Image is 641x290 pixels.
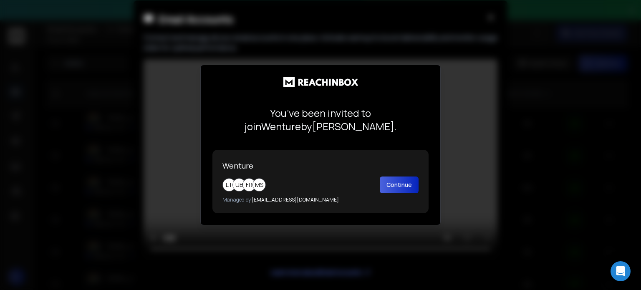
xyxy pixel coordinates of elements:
div: LT [222,178,236,192]
div: Open Intercom Messenger [611,261,631,281]
p: Wenture [222,160,419,171]
div: UB [232,178,246,192]
p: [EMAIL_ADDRESS][DOMAIN_NAME] [222,197,419,203]
button: Continue [380,177,419,193]
div: FR [242,178,256,192]
div: MS [252,178,266,192]
p: You’ve been invited to join Wenture by [PERSON_NAME] . [212,106,429,133]
span: Managed by [222,196,251,203]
